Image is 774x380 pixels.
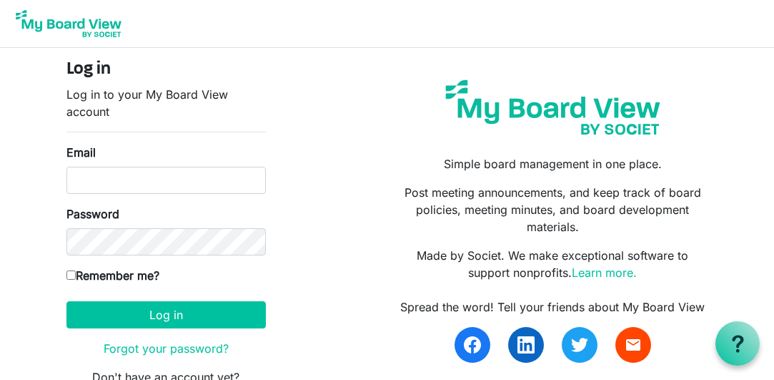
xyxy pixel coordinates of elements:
span: email [625,336,642,354]
input: Remember me? [66,271,76,280]
label: Remember me? [66,267,159,284]
a: Forgot your password? [104,341,229,356]
label: Email [66,144,96,161]
img: my-board-view-societ.svg [437,71,670,144]
h4: Log in [66,59,266,80]
p: Post meeting announcements, and keep track of board policies, meeting minutes, and board developm... [397,184,708,235]
label: Password [66,205,119,223]
p: Made by Societ. We make exceptional software to support nonprofits. [397,247,708,281]
a: Learn more. [572,265,637,280]
p: Log in to your My Board View account [66,86,266,120]
img: My Board View Logo [11,6,126,42]
img: facebook.svg [464,336,481,354]
a: email [615,327,651,363]
p: Simple board management in one place. [397,155,708,172]
button: Log in [66,301,266,328]
img: linkedin.svg [517,336,535,354]
div: Spread the word! Tell your friends about My Board View [397,298,708,316]
img: twitter.svg [571,336,588,354]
